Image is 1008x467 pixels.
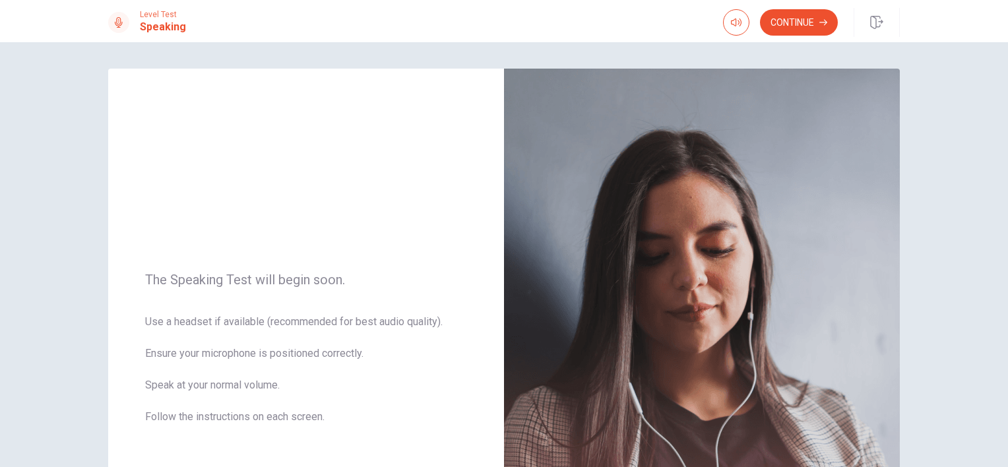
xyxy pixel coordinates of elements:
h1: Speaking [140,19,186,35]
span: Use a headset if available (recommended for best audio quality). Ensure your microphone is positi... [145,314,467,441]
span: The Speaking Test will begin soon. [145,272,467,288]
button: Continue [760,9,838,36]
span: Level Test [140,10,186,19]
